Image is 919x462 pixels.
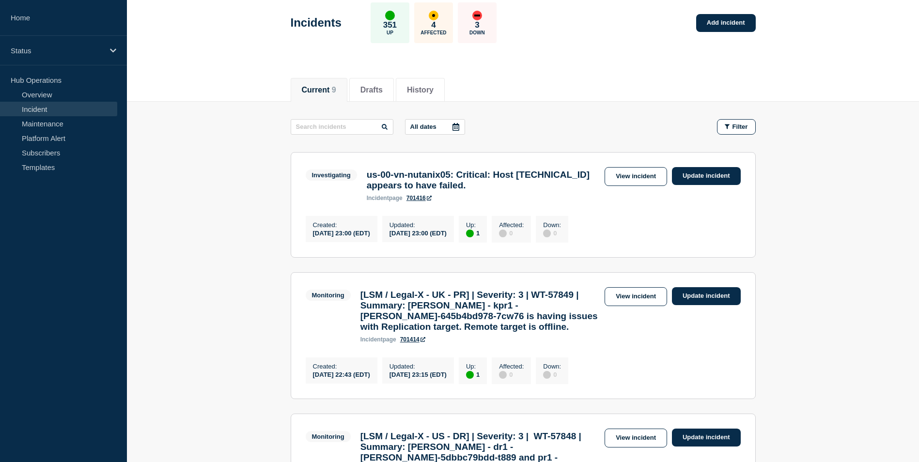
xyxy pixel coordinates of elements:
div: [DATE] 23:00 (EDT) [389,229,447,237]
p: Created : [313,221,370,229]
button: All dates [405,119,465,135]
span: incident [360,336,383,343]
p: Up : [466,363,480,370]
p: Down : [543,363,561,370]
div: 1 [466,229,480,237]
a: Update incident [672,429,741,447]
a: Update incident [672,167,741,185]
div: up [385,11,395,20]
a: Update incident [672,287,741,305]
div: 0 [543,229,561,237]
div: disabled [499,230,507,237]
div: disabled [499,371,507,379]
button: Current 9 [302,86,336,94]
div: up [466,230,474,237]
p: Up [387,30,393,35]
p: Affected : [499,221,524,229]
div: [DATE] 23:15 (EDT) [389,370,447,378]
p: 351 [383,20,397,30]
p: page [367,195,403,201]
p: 4 [431,20,436,30]
a: View incident [605,287,667,306]
button: History [407,86,434,94]
h3: [LSM / Legal-X - UK - PR] | Severity: 3 | WT-57849 | Summary: [PERSON_NAME] - kpr1 - [PERSON_NAME... [360,290,600,332]
p: Updated : [389,221,447,229]
p: Affected : [499,363,524,370]
p: 3 [475,20,479,30]
a: View incident [605,167,667,186]
div: affected [429,11,438,20]
h3: us-00-vn-nutanix05: Critical: Host [TECHNICAL_ID] appears to have failed. [367,169,600,191]
a: 701416 [406,195,432,201]
span: Monitoring [306,431,351,442]
button: Filter [717,119,756,135]
a: Add incident [696,14,756,32]
span: 9 [332,86,336,94]
p: Up : [466,221,480,229]
div: disabled [543,371,551,379]
p: page [360,336,396,343]
input: Search incidents [291,119,393,135]
div: up [466,371,474,379]
div: 0 [499,229,524,237]
p: Created : [313,363,370,370]
span: Monitoring [306,290,351,301]
a: View incident [605,429,667,447]
span: Investigating [306,169,357,181]
p: Down [469,30,485,35]
p: Updated : [389,363,447,370]
p: Status [11,46,104,55]
div: down [472,11,482,20]
div: [DATE] 22:43 (EDT) [313,370,370,378]
h1: Incidents [291,16,342,30]
span: Filter [732,123,748,130]
p: Affected [421,30,446,35]
div: 1 [466,370,480,379]
a: 701414 [400,336,425,343]
span: incident [367,195,389,201]
div: disabled [543,230,551,237]
button: Drafts [360,86,383,94]
p: Down : [543,221,561,229]
div: 0 [499,370,524,379]
div: [DATE] 23:00 (EDT) [313,229,370,237]
p: All dates [410,123,436,130]
div: 0 [543,370,561,379]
